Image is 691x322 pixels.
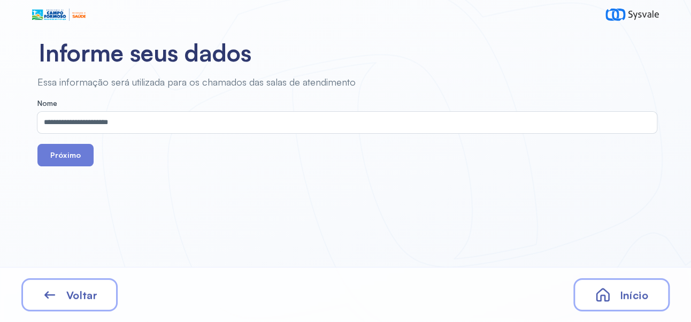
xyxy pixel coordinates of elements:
[32,9,86,21] img: Logotipo do estabelecimento
[619,288,648,302] span: Início
[39,38,652,67] h2: Informe seus dados
[37,144,94,166] button: Próximo
[605,9,659,21] img: logo-sysvale.svg
[37,98,57,108] span: Nome
[66,288,97,302] span: Voltar
[37,76,689,88] div: Essa informação será utilizada para os chamados das salas de atendimento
